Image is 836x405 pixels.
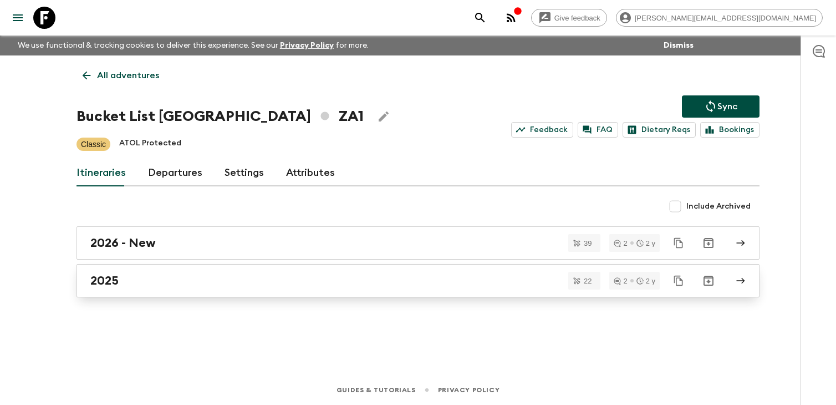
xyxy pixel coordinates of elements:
a: Privacy Policy [280,42,334,49]
button: Edit Adventure Title [373,105,395,128]
p: We use functional & tracking cookies to deliver this experience. See our for more. [13,36,373,55]
a: Attributes [286,160,335,186]
div: 2 y [636,240,655,247]
span: 39 [577,240,598,247]
div: 2 y [636,277,655,285]
button: Sync adventure departures to the booking engine [682,95,759,118]
a: FAQ [578,122,618,138]
button: menu [7,7,29,29]
a: Guides & Tutorials [337,384,416,396]
h2: 2025 [90,274,119,288]
div: 2 [614,240,627,247]
div: 2 [614,277,627,285]
a: Dietary Reqs [623,122,696,138]
span: Give feedback [548,14,606,22]
h2: 2026 - New [90,236,156,250]
p: ATOL Protected [119,138,181,151]
a: Privacy Policy [438,384,499,396]
span: 22 [577,277,598,285]
a: Feedback [511,122,573,138]
button: search adventures [469,7,491,29]
a: 2026 - New [77,226,759,260]
button: Dismiss [661,38,696,53]
div: [PERSON_NAME][EMAIL_ADDRESS][DOMAIN_NAME] [616,9,823,27]
p: All adventures [97,69,159,82]
button: Duplicate [669,271,689,291]
button: Duplicate [669,233,689,253]
button: Archive [697,232,720,254]
p: Sync [717,100,737,113]
h1: Bucket List [GEOGRAPHIC_DATA] ZA1 [77,105,364,128]
a: Itineraries [77,160,126,186]
a: Settings [225,160,264,186]
a: All adventures [77,64,165,87]
span: Include Archived [686,201,751,212]
p: Classic [81,139,106,150]
a: 2025 [77,264,759,297]
a: Departures [148,160,202,186]
span: [PERSON_NAME][EMAIL_ADDRESS][DOMAIN_NAME] [629,14,822,22]
a: Give feedback [531,9,607,27]
a: Bookings [700,122,759,138]
button: Archive [697,270,720,292]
